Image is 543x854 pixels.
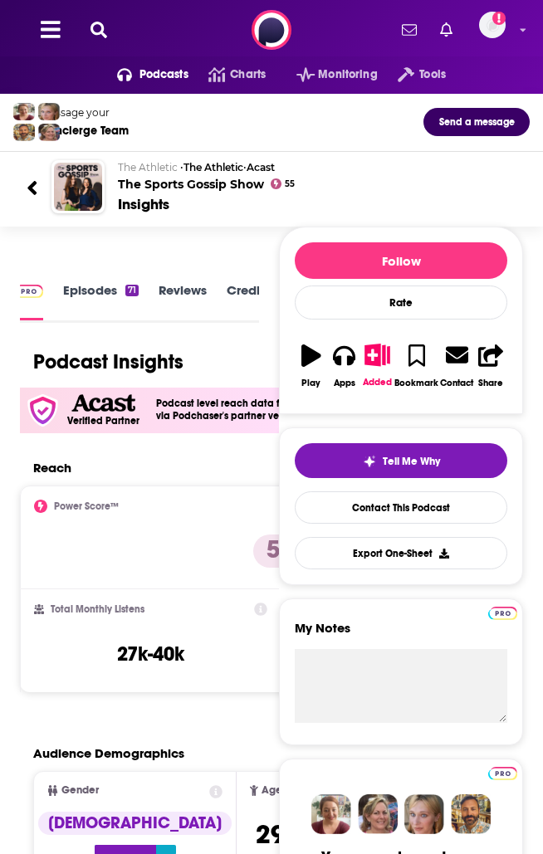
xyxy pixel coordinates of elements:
[41,124,129,138] div: Concierge Team
[295,242,507,279] button: Follow
[61,785,99,796] span: Gender
[363,455,376,468] img: tell me why sparkle
[13,124,35,141] img: Jon Profile
[440,377,473,388] div: Contact
[334,378,355,388] div: Apps
[180,161,243,173] span: •
[33,349,183,374] h1: Podcast Insights
[478,378,503,388] div: Share
[492,12,506,25] svg: Add a profile image
[256,818,315,851] span: 29 yo
[295,491,507,524] a: Contact This Podcast
[14,285,43,298] img: Podchaser Pro
[54,163,102,211] img: The Sports Gossip Show
[419,63,446,86] span: Tools
[295,285,507,320] div: Rate
[156,398,536,422] h4: Podcast level reach data from Acast podcasts has been independently verified via Podchaser's part...
[394,333,439,398] button: Bookmark
[423,108,530,136] button: Send a message
[439,333,474,398] a: Contact
[474,333,507,398] button: Share
[394,378,438,388] div: Bookmark
[451,794,491,834] img: Jon Profile
[404,794,444,834] img: Jules Profile
[71,394,135,412] img: Acast
[276,61,378,88] button: open menu
[13,103,35,120] img: Sydney Profile
[139,63,188,86] span: Podcasts
[159,282,207,320] a: Reviews
[33,745,184,761] h2: Audience Demographics
[488,607,517,620] img: Podchaser Pro
[41,106,129,119] div: Message your
[318,63,377,86] span: Monitoring
[118,161,516,192] h2: The Sports Gossip Show
[38,812,232,835] div: [DEMOGRAPHIC_DATA]
[383,455,440,468] span: Tell Me Why
[253,534,308,568] p: 55
[262,785,282,796] span: Age
[230,63,266,86] span: Charts
[285,181,295,188] span: 55
[252,10,291,50] img: Podchaser - Follow, Share and Rate Podcasts
[488,764,517,780] a: Pro website
[301,378,320,388] div: Play
[67,416,139,426] h5: Verified Partner
[97,61,188,88] button: open menu
[311,794,351,834] img: Sydney Profile
[479,12,516,48] a: Logged in as traviswinkler
[295,620,507,649] label: My Notes
[247,161,275,173] a: Acast
[488,767,517,780] img: Podchaser Pro
[183,161,243,173] a: The Athletic
[295,443,507,478] button: tell me why sparkleTell Me Why
[328,333,361,398] button: Apps
[378,61,446,88] button: open menu
[33,460,71,476] h2: Reach
[117,642,184,666] h3: 27k-40k
[243,161,275,173] span: •
[27,394,59,427] img: verfied icon
[479,12,506,38] span: Logged in as traviswinkler
[54,500,119,512] h2: Power Score™
[488,604,517,620] a: Pro website
[51,603,144,615] h2: Total Monthly Listens
[188,61,266,88] a: Charts
[358,794,398,834] img: Barbara Profile
[361,333,394,398] button: Added
[295,537,507,569] button: Export One-Sheet
[479,12,506,38] img: User Profile
[295,333,328,398] button: Play
[118,161,178,173] span: The Athletic
[118,195,169,213] div: Insights
[395,16,423,44] a: Show notifications dropdown
[125,285,139,296] div: 71
[38,124,60,141] img: Barbara Profile
[38,103,60,120] img: Jules Profile
[363,377,392,388] div: Added
[227,282,270,320] a: Credits
[433,16,459,44] a: Show notifications dropdown
[63,282,139,320] a: Episodes71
